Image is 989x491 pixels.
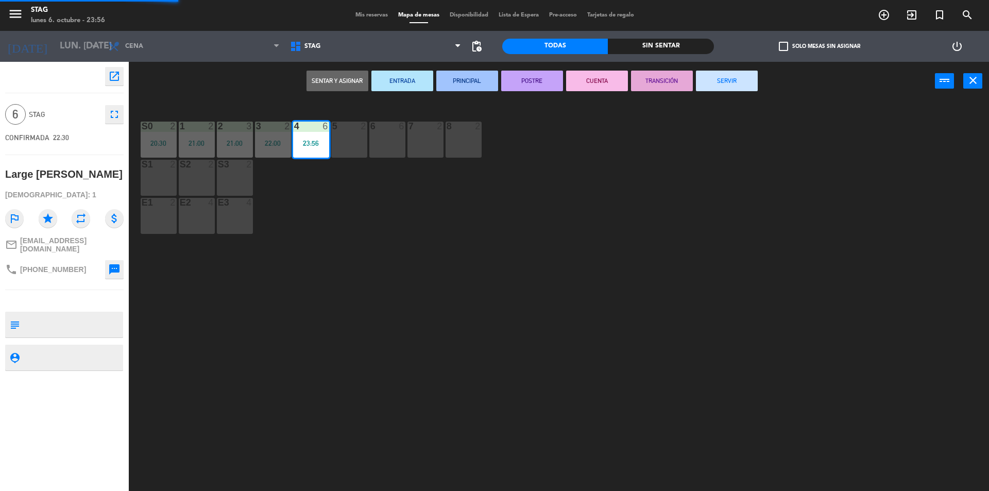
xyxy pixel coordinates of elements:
span: CONFIRMADA [5,133,49,142]
button: close [963,73,982,89]
i: add_circle_outline [878,9,890,21]
i: repeat [72,209,90,228]
i: phone [5,263,18,276]
div: 4 [208,198,214,207]
i: power_settings_new [951,40,963,53]
i: power_input [939,74,951,87]
div: 2 [246,160,252,169]
span: Lista de Espera [493,12,544,18]
button: PRINCIPAL [436,71,498,91]
div: 2 [284,122,291,131]
div: Sin sentar [608,39,713,54]
i: close [967,74,979,87]
a: mail_outline[EMAIL_ADDRESS][DOMAIN_NAME] [5,236,124,253]
i: attach_money [105,209,124,228]
button: ENTRADA [371,71,433,91]
i: search [961,9,974,21]
i: exit_to_app [906,9,918,21]
span: Disponibilidad [445,12,493,18]
div: 21:00 [179,140,215,147]
div: 2 [170,198,176,207]
div: lunes 6. octubre - 23:56 [31,15,105,26]
span: 22:30 [53,133,69,142]
div: 2 [361,122,367,131]
div: 4 [246,198,252,207]
span: Cena [125,43,143,50]
i: open_in_new [108,70,121,82]
div: 21:00 [217,140,253,147]
i: subject [9,319,20,330]
span: 6 [5,104,26,125]
div: 2 [475,122,481,131]
span: Mapa de mesas [393,12,445,18]
div: 6 [399,122,405,131]
span: Mis reservas [350,12,393,18]
i: turned_in_not [933,9,946,21]
span: STAG [29,109,100,121]
span: check_box_outline_blank [779,42,788,51]
button: sms [105,260,124,279]
span: STAG [304,43,320,50]
div: 20:30 [141,140,177,147]
span: Tarjetas de regalo [582,12,639,18]
div: STAG [31,5,105,15]
div: 2 [208,160,214,169]
i: sms [108,263,121,276]
button: power_input [935,73,954,89]
i: star [39,209,57,228]
button: POSTRE [501,71,563,91]
div: 3 [256,122,257,131]
button: open_in_new [105,67,124,86]
div: 3 [246,122,252,131]
i: outlined_flag [5,209,24,228]
div: 22:00 [255,140,291,147]
div: 2 [170,122,176,131]
div: Large [PERSON_NAME] [5,166,123,183]
button: CUENTA [566,71,628,91]
i: mail_outline [5,239,18,251]
div: [DEMOGRAPHIC_DATA]: 1 [5,186,124,204]
div: 5 [332,122,333,131]
button: menu [8,6,23,25]
div: 2 [208,122,214,131]
i: person_pin [9,352,20,363]
span: [PHONE_NUMBER] [20,265,86,274]
div: Todas [502,39,608,54]
div: 4 [294,122,295,131]
span: Pre-acceso [544,12,582,18]
div: 2 [170,160,176,169]
div: 23:56 [293,140,329,147]
button: fullscreen [105,105,124,124]
i: arrow_drop_down [88,40,100,53]
span: pending_actions [470,40,483,53]
button: Sentar y Asignar [306,71,368,91]
label: Solo mesas sin asignar [779,42,860,51]
i: fullscreen [108,108,121,121]
button: SERVIR [696,71,758,91]
button: TRANSICIÓN [631,71,693,91]
div: 6 [370,122,371,131]
div: 2 [437,122,443,131]
div: 6 [322,122,329,131]
span: [EMAIL_ADDRESS][DOMAIN_NAME] [20,236,124,253]
i: menu [8,6,23,22]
